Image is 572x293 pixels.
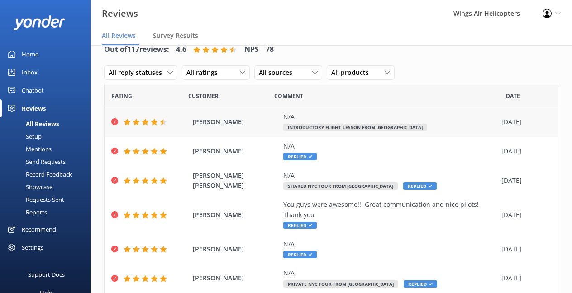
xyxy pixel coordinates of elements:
div: Send Requests [5,155,66,168]
span: Replied [403,182,437,190]
a: Mentions [5,143,91,155]
div: [DATE] [501,176,547,186]
div: N/A [283,141,497,151]
span: Date [111,92,132,100]
div: [DATE] [501,146,547,156]
div: Home [22,45,38,63]
div: [DATE] [501,244,547,254]
span: Survey Results [153,31,198,40]
div: You guys were awesome!!! Great communication and nice pilots! Thank you [283,200,497,220]
div: Chatbot [22,81,44,99]
span: Replied [283,222,317,229]
div: N/A [283,112,497,122]
img: yonder-white-logo.png [14,15,66,30]
span: Replied [283,251,317,258]
h4: 4.6 [176,44,186,56]
div: Reports [5,206,47,219]
a: All Reviews [5,117,91,130]
span: All Reviews [102,31,136,40]
a: Reports [5,206,91,219]
div: Requests Sent [5,193,64,206]
div: Mentions [5,143,52,155]
span: Introductory Flight Lesson from [GEOGRAPHIC_DATA] [283,124,427,131]
span: [PERSON_NAME] [193,146,279,156]
span: Replied [404,280,437,288]
div: Reviews [22,99,46,117]
span: [PERSON_NAME] [193,244,279,254]
div: All Reviews [5,117,59,130]
div: [DATE] [501,273,547,283]
div: Inbox [22,63,38,81]
a: Record Feedback [5,168,91,181]
div: Settings [22,238,43,256]
a: Showcase [5,181,91,193]
span: All ratings [186,68,223,78]
a: Setup [5,130,91,143]
div: Support Docs [28,265,65,284]
span: Replied [283,153,317,160]
span: Date [188,92,219,100]
span: [PERSON_NAME] [PERSON_NAME] [193,171,279,191]
span: [PERSON_NAME] [193,210,279,220]
a: Send Requests [5,155,91,168]
div: Recommend [22,220,56,238]
span: Shared NYC Tour from [GEOGRAPHIC_DATA] [283,182,398,190]
span: All sources [259,68,298,78]
span: Date [506,92,520,100]
div: N/A [283,268,497,278]
div: N/A [283,239,497,249]
div: Setup [5,130,42,143]
div: Showcase [5,181,52,193]
h4: Out of 117 reviews: [104,44,169,56]
div: Record Feedback [5,168,72,181]
span: All products [331,68,374,78]
h4: 78 [266,44,274,56]
span: All reply statuses [109,68,167,78]
h3: Reviews [102,6,138,21]
div: N/A [283,171,497,181]
div: [DATE] [501,117,547,127]
span: [PERSON_NAME] [193,117,279,127]
span: [PERSON_NAME] [193,273,279,283]
span: Question [274,92,303,100]
a: Requests Sent [5,193,91,206]
span: Private NYC Tour from [GEOGRAPHIC_DATA] [283,280,398,288]
div: [DATE] [501,210,547,220]
h4: NPS [244,44,259,56]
